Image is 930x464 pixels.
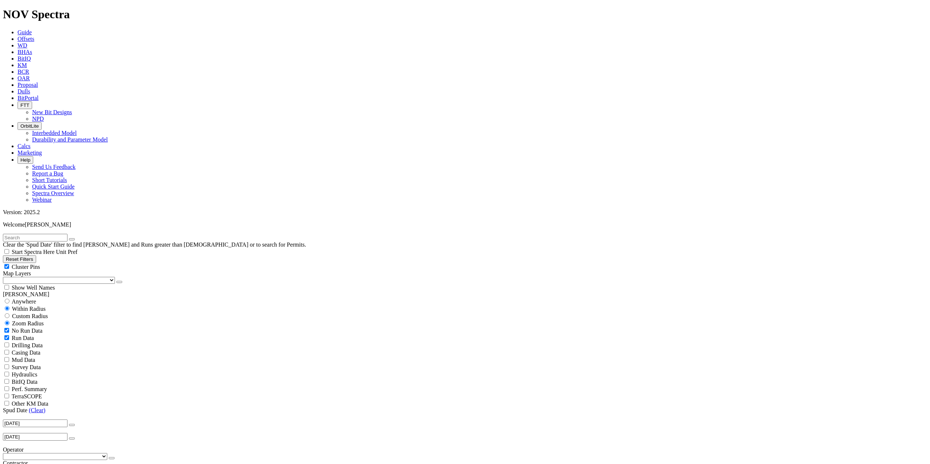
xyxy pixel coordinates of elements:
span: Clear the 'Spud Date' filter to find [PERSON_NAME] and Runs greater than [DEMOGRAPHIC_DATA] or to... [3,241,306,248]
input: Before [3,433,67,441]
a: Webinar [32,197,52,203]
span: Run Data [12,335,34,341]
a: Proposal [18,82,38,88]
span: TerraSCOPE [12,393,42,399]
input: Start Spectra Here [4,249,9,254]
a: Dulls [18,88,30,94]
button: FTT [18,101,32,109]
span: Casing Data [12,349,40,356]
filter-controls-checkbox: Performance Summary [3,385,927,393]
a: Quick Start Guide [32,183,74,190]
a: Durability and Parameter Model [32,136,108,143]
span: FTT [20,103,29,108]
a: Report a Bug [32,170,63,177]
input: Search [3,234,67,241]
span: Zoom Radius [12,320,44,326]
span: Help [20,157,30,163]
span: Unit Pref [56,249,77,255]
span: No Run Data [12,328,42,334]
button: Help [18,156,33,164]
span: Cluster Pins [12,264,40,270]
a: Calcs [18,143,31,149]
p: Welcome [3,221,927,228]
span: Within Radius [12,306,46,312]
span: BitIQ Data [12,379,38,385]
span: Anywhere [12,298,36,305]
div: [PERSON_NAME] [3,291,927,298]
span: [PERSON_NAME] [25,221,71,228]
a: NPD [32,116,44,122]
span: Start Spectra Here [12,249,54,255]
span: Custom Radius [12,313,48,319]
h1: NOV Spectra [3,8,927,21]
a: Guide [18,29,32,35]
a: Interbedded Model [32,130,77,136]
span: Map Layers [3,270,31,277]
a: WD [18,42,27,49]
span: OrbitLite [20,123,39,129]
filter-controls-checkbox: TerraSCOPE Data [3,393,927,400]
span: Operator [3,446,24,453]
filter-controls-checkbox: TerraSCOPE Data [3,400,927,407]
a: KM [18,62,27,68]
span: Hydraulics [12,371,37,378]
div: Version: 2025.2 [3,209,927,216]
span: Survey Data [12,364,41,370]
span: Perf. Summary [12,386,47,392]
a: BitIQ [18,55,31,62]
span: Drilling Data [12,342,43,348]
filter-controls-checkbox: Hydraulics Analysis [3,371,927,378]
input: After [3,419,67,427]
a: (Clear) [29,407,45,413]
button: OrbitLite [18,122,42,130]
span: Mud Data [12,357,35,363]
a: Send Us Feedback [32,164,76,170]
a: Spectra Overview [32,190,74,196]
a: Offsets [18,36,34,42]
span: Other KM Data [12,401,48,407]
a: Short Tutorials [32,177,67,183]
span: Spud Date [3,407,27,413]
a: BitPortal [18,95,39,101]
a: OAR [18,75,30,81]
a: Marketing [18,150,42,156]
a: BHAs [18,49,32,55]
span: Show Well Names [12,285,55,291]
a: New Bit Designs [32,109,72,115]
a: BCR [18,69,29,75]
button: Reset Filters [3,255,36,263]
